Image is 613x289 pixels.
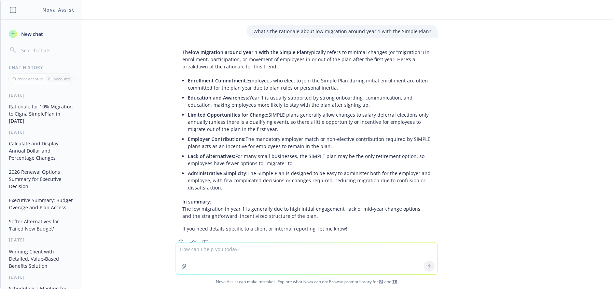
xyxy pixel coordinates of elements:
button: Softer Alternatives for 'Failed New Budget' [6,216,77,234]
svg: Copy to clipboard [178,239,184,246]
li: The mandatory employer match or non-elective contribution required by SIMPLE plans acts as an inc... [188,134,431,151]
p: The low migration in year 1 is generally due to high initial engagement, lack of mid-year change ... [182,198,431,220]
li: Employees who elect to join the Simple Plan during initial enrollment are often committed for the... [188,76,431,93]
li: For many small businesses, the SIMPLE plan may be the only retirement option, so employees have f... [188,151,431,168]
p: If you need details specific to a client or internal reporting, let me know! [182,225,431,232]
span: Employer Contributions: [188,136,246,142]
span: Enrollment Commitment: [188,77,247,84]
a: TR [392,279,398,285]
div: [DATE] [1,237,82,243]
span: Education and Awareness: [188,94,249,101]
p: What's the rationale about low migration around year 1 with the Simple Plan? [253,28,431,35]
p: The typically refers to minimal changes (or "migration") in enrollment, participation, or movemen... [182,49,431,70]
div: [DATE] [1,274,82,280]
button: 2026 Renewal Options Summary for Executive Decision [6,166,77,192]
span: In summary: [182,198,211,205]
div: [DATE] [1,92,82,98]
span: Lack of Alternatives: [188,153,235,159]
button: Rationale for 10% Migration to Cigna SimplePlan in [DATE] [6,101,77,127]
li: SIMPLE plans generally allow changes to salary deferral elections only annually (unless there is ... [188,110,431,134]
input: Search chats [20,45,74,55]
button: Thumbs down [200,238,211,247]
span: Nova Assist can make mistakes. Explore what Nova can do: Browse prompt library for and [3,275,610,289]
h1: Nova Assist [42,6,74,13]
li: Year 1 is usually supported by strong onboarding, communication, and education, making employees ... [188,93,431,110]
p: All accounts [48,76,71,82]
span: Administrative Simplicity: [188,170,248,176]
li: The Simple Plan is designed to be easy to administer both for the employer and employee, with few... [188,168,431,193]
div: [DATE] [1,129,82,135]
button: Executive Summary: Budget Overage and Plan Access [6,195,77,213]
button: Calculate and Display Annual Dollar and Percentage Changes [6,138,77,163]
p: Current account [12,76,43,82]
span: New chat [20,30,43,38]
div: Chat History [1,65,82,70]
span: low migration around year 1 with the Simple Plan [191,49,307,55]
button: Winning Client with Detailed, Value-Based Benefits Solution [6,246,77,272]
a: BI [379,279,383,285]
span: Limited Opportunities for Change: [188,111,268,118]
button: New chat [6,28,77,40]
